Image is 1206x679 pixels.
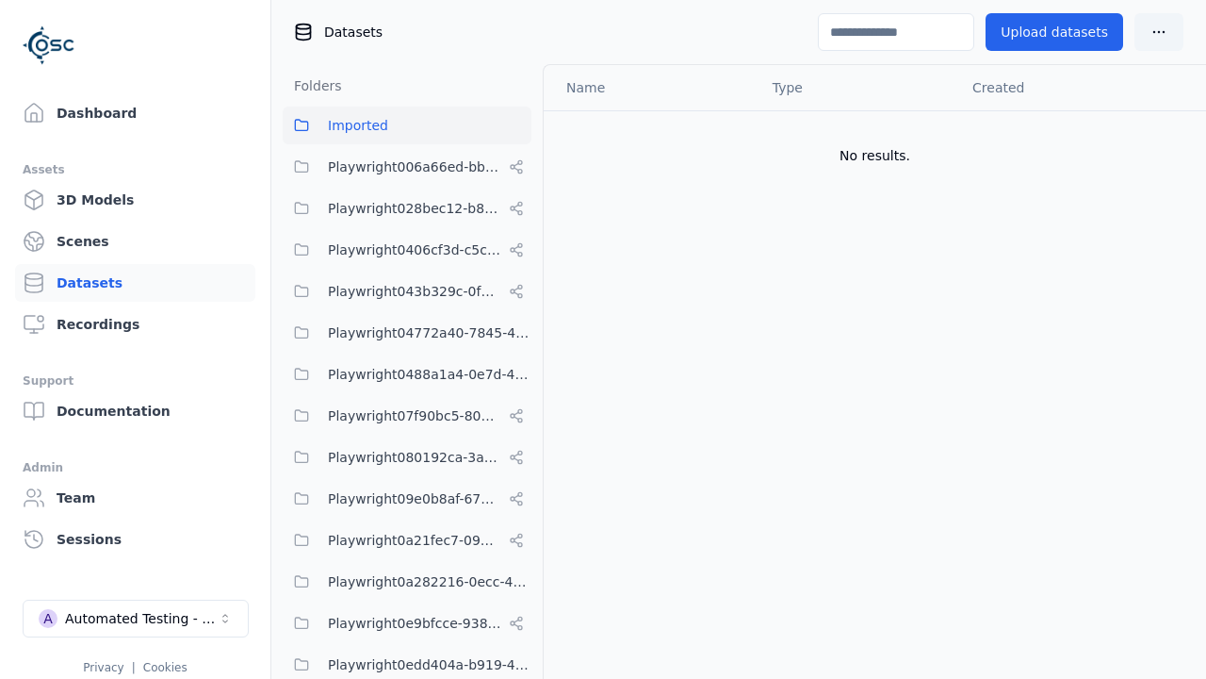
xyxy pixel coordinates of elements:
[283,273,531,310] button: Playwright043b329c-0fea-4eef-a1dd-c1b85d96f68d
[83,661,123,674] a: Privacy
[65,609,218,628] div: Automated Testing - Playwright
[283,397,531,435] button: Playwright07f90bc5-80d1-4d58-862e-051c9f56b799
[328,197,501,220] span: Playwright028bec12-b853-4041-8716-f34111cdbd0b
[283,563,531,601] button: Playwright0a282216-0ecc-4192-904d-1db5382f43aa
[283,76,342,95] h3: Folders
[283,107,531,144] button: Imported
[15,94,255,132] a: Dashboard
[15,479,255,517] a: Team
[143,661,187,674] a: Cookies
[15,223,255,260] a: Scenes
[328,114,388,137] span: Imported
[283,190,531,227] button: Playwright028bec12-b853-4041-8716-f34111cdbd0b
[283,231,531,269] button: Playwright0406cf3d-c5c6-4809-a891-d4d7aaf60441
[283,604,531,642] button: Playwright0e9bfcce-9385-4655-aad9-5e1830d0cbce
[283,148,531,186] button: Playwright006a66ed-bbfa-4b84-a6f2-8b03960da6f1
[328,654,531,676] span: Playwright0edd404a-b919-41a7-9a8d-3e80e0159239
[328,405,501,427] span: Playwright07f90bc5-80d1-4d58-862e-051c9f56b799
[324,23,383,41] span: Datasets
[328,529,501,552] span: Playwright0a21fec7-093e-446e-ac90-feefe60349da
[23,370,248,392] div: Support
[283,522,531,559] button: Playwright0a21fec7-093e-446e-ac90-feefe60349da
[15,392,255,430] a: Documentation
[23,19,75,72] img: Logo
[328,612,501,635] span: Playwright0e9bfcce-9385-4655-aad9-5e1830d0cbce
[544,110,1206,201] td: No results.
[283,480,531,518] button: Playwright09e0b8af-6797-487c-9a58-df45af994400
[39,609,57,628] div: A
[328,363,531,386] span: Playwright0488a1a4-0e7d-4299-bdea-dd156cc484d6
[23,158,248,181] div: Assets
[328,446,501,469] span: Playwright080192ca-3ab8-4170-8689-2c2dffafb10d
[328,488,501,510] span: Playwright09e0b8af-6797-487c-9a58-df45af994400
[758,65,957,110] th: Type
[283,439,531,476] button: Playwright080192ca-3ab8-4170-8689-2c2dffafb10d
[23,456,248,479] div: Admin
[23,600,249,638] button: Select a workspace
[283,314,531,352] button: Playwright04772a40-7845-40f2-bf94-f85d29927f9d
[328,571,531,593] span: Playwright0a282216-0ecc-4192-904d-1db5382f43aa
[986,13,1123,51] button: Upload datasets
[328,280,501,303] span: Playwright043b329c-0fea-4eef-a1dd-c1b85d96f68d
[957,65,1176,110] th: Created
[544,65,758,110] th: Name
[328,322,531,344] span: Playwright04772a40-7845-40f2-bf94-f85d29927f9d
[328,156,501,178] span: Playwright006a66ed-bbfa-4b84-a6f2-8b03960da6f1
[15,264,255,302] a: Datasets
[283,356,531,393] button: Playwright0488a1a4-0e7d-4299-bdea-dd156cc484d6
[328,239,501,261] span: Playwright0406cf3d-c5c6-4809-a891-d4d7aaf60441
[132,661,136,674] span: |
[15,521,255,558] a: Sessions
[15,181,255,219] a: 3D Models
[15,306,255,343] a: Recordings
